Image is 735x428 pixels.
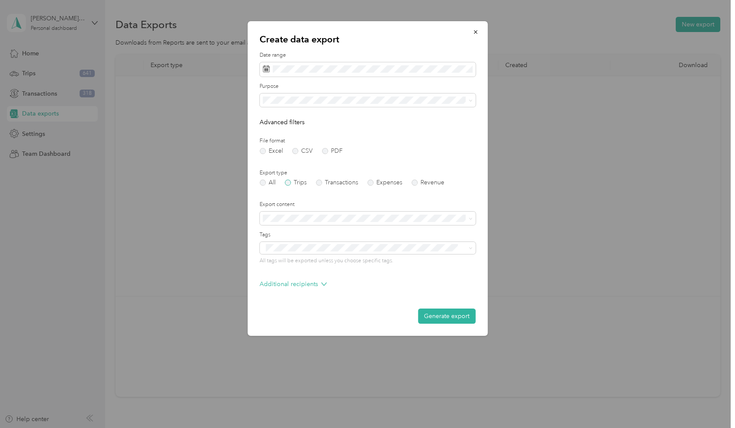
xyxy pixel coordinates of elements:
label: PDF [322,148,343,154]
label: Purpose [260,83,475,90]
p: Create data export [260,33,475,45]
label: Tags [260,231,475,239]
label: Expenses [367,180,402,186]
button: Generate export [418,309,475,324]
p: Additional recipients [260,280,327,289]
label: Export type [260,169,475,177]
label: CSV [292,148,313,154]
label: All [260,180,276,186]
label: Trips [285,180,307,186]
label: Transactions [316,180,358,186]
label: Revenue [411,180,444,186]
label: Export content [260,201,475,209]
label: Date range [260,51,475,59]
label: File format [260,137,475,145]
iframe: Everlance-gr Chat Button Frame [687,380,735,428]
p: All tags will be exported unless you choose specific tags. [260,257,475,265]
label: Excel [260,148,283,154]
p: Advanced filters [260,118,475,127]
